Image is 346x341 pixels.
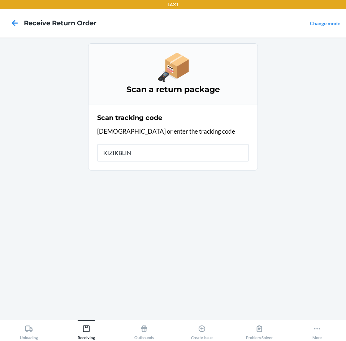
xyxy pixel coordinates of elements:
[24,18,96,28] h4: Receive Return Order
[97,113,162,122] h2: Scan tracking code
[173,320,231,340] button: Create Issue
[246,322,273,340] div: Problem Solver
[312,322,322,340] div: More
[97,144,249,161] input: Tracking code
[191,322,213,340] div: Create Issue
[97,84,249,95] h3: Scan a return package
[78,322,95,340] div: Receiving
[115,320,173,340] button: Outbounds
[97,127,249,136] p: [DEMOGRAPHIC_DATA] or enter the tracking code
[310,20,340,26] a: Change mode
[20,322,38,340] div: Unloading
[134,322,154,340] div: Outbounds
[231,320,289,340] button: Problem Solver
[168,1,178,8] p: LAX1
[288,320,346,340] button: More
[58,320,116,340] button: Receiving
